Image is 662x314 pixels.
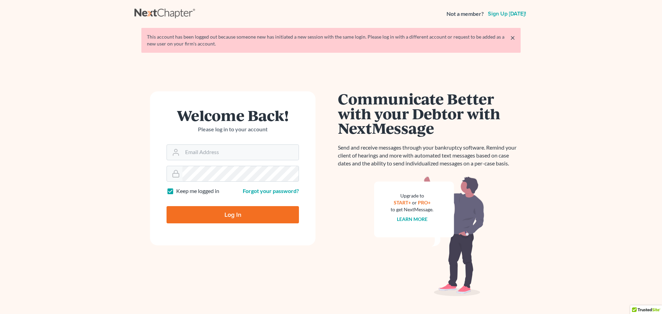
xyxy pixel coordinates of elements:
[167,125,299,133] p: Please log in to your account
[412,200,417,205] span: or
[418,200,431,205] a: PRO+
[391,206,433,213] div: to get NextMessage.
[447,10,484,18] strong: Not a member?
[182,145,299,160] input: Email Address
[487,11,528,17] a: Sign up [DATE]!
[394,200,411,205] a: START+
[510,33,515,42] a: ×
[147,33,515,47] div: This account has been logged out because someone new has initiated a new session with the same lo...
[176,187,219,195] label: Keep me logged in
[167,206,299,223] input: Log In
[338,144,521,168] p: Send and receive messages through your bankruptcy software. Remind your client of hearings and mo...
[391,192,433,199] div: Upgrade to
[397,216,428,222] a: Learn more
[374,176,484,296] img: nextmessage_bg-59042aed3d76b12b5cd301f8e5b87938c9018125f34e5fa2b7a6b67550977c72.svg
[167,108,299,123] h1: Welcome Back!
[338,91,521,135] h1: Communicate Better with your Debtor with NextMessage
[243,188,299,194] a: Forgot your password?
